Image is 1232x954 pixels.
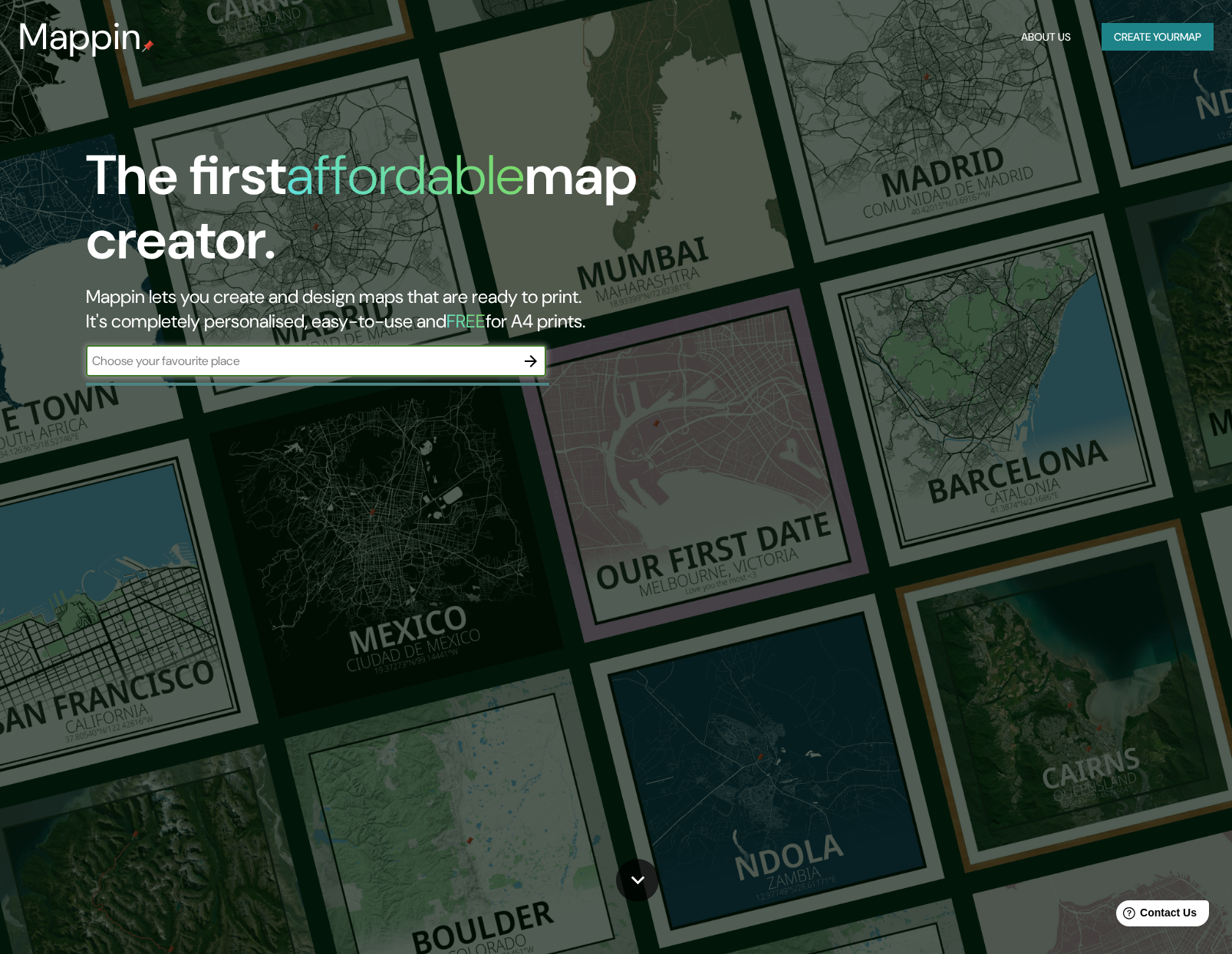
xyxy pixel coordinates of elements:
[86,143,702,285] h1: The first map creator.
[1102,23,1214,51] button: Create yourmap
[86,352,516,370] input: Choose your favourite place
[286,140,525,211] h1: affordable
[446,309,486,333] h5: FREE
[18,15,142,58] h3: Mappin
[86,285,702,334] h2: Mappin lets you create and design maps that are ready to print. It's completely personalised, eas...
[1095,894,1215,937] iframe: Help widget launcher
[142,40,154,52] img: mappin-pin
[1015,23,1077,51] button: About Us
